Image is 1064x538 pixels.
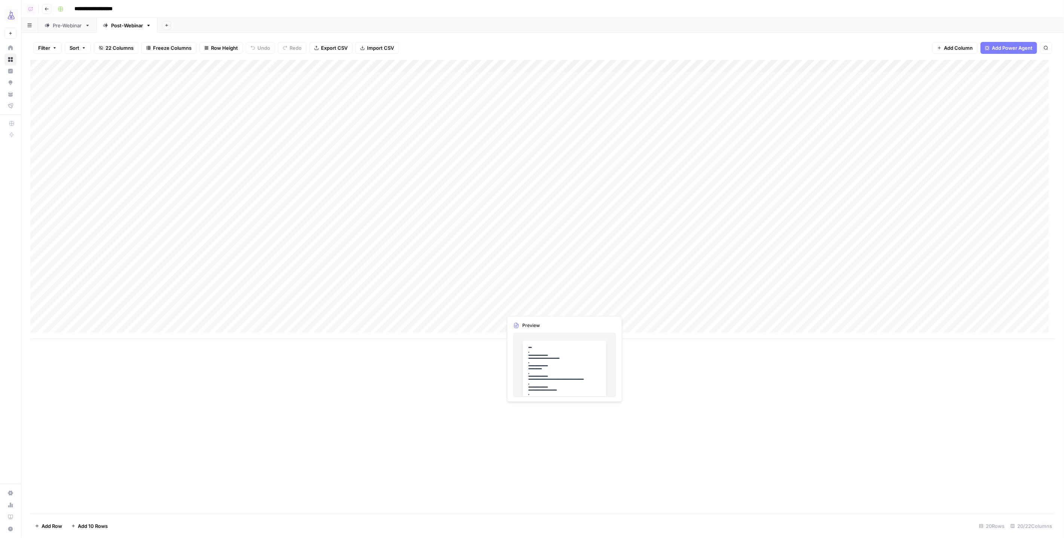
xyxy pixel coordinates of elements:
button: Redo [278,42,306,54]
button: 22 Columns [94,42,138,54]
span: Sort [70,44,79,52]
span: Filter [38,44,50,52]
button: Help + Support [4,523,16,535]
button: Import CSV [355,42,399,54]
a: Opportunities [4,77,16,89]
div: 20/22 Columns [1008,520,1055,532]
button: Sort [65,42,91,54]
button: Add Power Agent [981,42,1037,54]
button: Export CSV [309,42,352,54]
a: Home [4,42,16,54]
a: Pre-Webinar [38,18,97,33]
span: Freeze Columns [153,44,192,52]
button: Undo [246,42,275,54]
span: Undo [257,44,270,52]
a: Insights [4,65,16,77]
div: Post-Webinar [111,22,143,29]
a: Post-Webinar [97,18,158,33]
img: AirOps Growth Logo [4,9,18,22]
a: Usage [4,499,16,511]
button: Add 10 Rows [67,520,112,532]
a: Learning Hub [4,511,16,523]
button: Filter [33,42,62,54]
button: Row Height [199,42,243,54]
button: Add Column [932,42,978,54]
span: Row Height [211,44,238,52]
a: Browse [4,54,16,65]
span: Add Row [42,522,62,530]
div: 20 Rows [976,520,1008,532]
button: Workspace: AirOps Growth [4,6,16,25]
div: Pre-Webinar [53,22,82,29]
button: Freeze Columns [141,42,196,54]
span: Export CSV [321,44,348,52]
span: Import CSV [367,44,394,52]
span: Add Power Agent [992,44,1033,52]
span: 22 Columns [106,44,134,52]
button: Add Row [30,520,67,532]
a: Flightpath [4,100,16,112]
span: Redo [290,44,302,52]
a: Settings [4,487,16,499]
span: Add 10 Rows [78,522,108,530]
a: Your Data [4,88,16,100]
span: Add Column [944,44,973,52]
